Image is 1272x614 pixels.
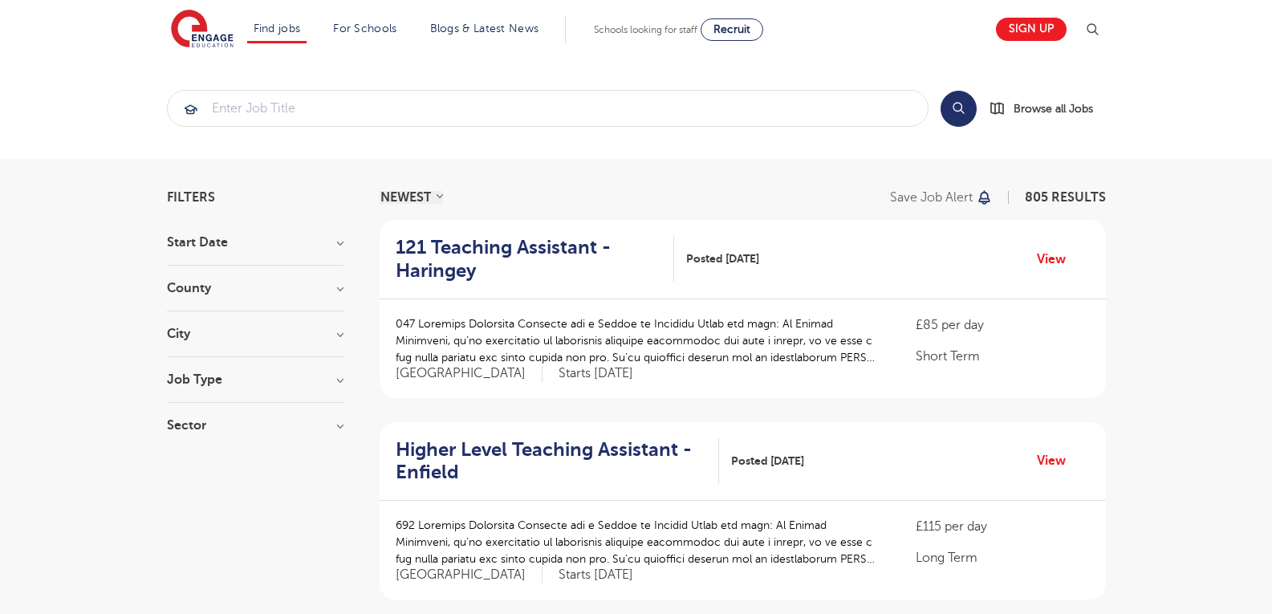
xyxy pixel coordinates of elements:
[167,191,215,204] span: Filters
[559,567,633,584] p: Starts [DATE]
[396,567,543,584] span: [GEOGRAPHIC_DATA]
[167,373,343,386] h3: Job Type
[396,517,884,567] p: 692 Loremips Dolorsita Consecte adi e Seddoe te Incidid Utlab etd magn: Al Enimad Minimveni, qu’n...
[167,282,343,295] h3: County
[396,438,719,485] a: Higher Level Teaching Assistant - Enfield
[731,453,804,470] span: Posted [DATE]
[1037,450,1078,471] a: View
[890,191,973,204] p: Save job alert
[430,22,539,35] a: Blogs & Latest News
[916,517,1089,536] p: £115 per day
[167,90,929,127] div: Submit
[996,18,1067,41] a: Sign up
[594,24,697,35] span: Schools looking for staff
[396,315,884,366] p: 047 Loremips Dolorsita Consecte adi e Seddoe te Incididu Utlab etd magn: Al Enimad Minimveni, qu’...
[1037,249,1078,270] a: View
[167,236,343,249] h3: Start Date
[396,365,543,382] span: [GEOGRAPHIC_DATA]
[916,347,1089,366] p: Short Term
[333,22,396,35] a: For Schools
[167,327,343,340] h3: City
[168,91,928,126] input: Submit
[916,548,1089,567] p: Long Term
[167,419,343,432] h3: Sector
[171,10,234,50] img: Engage Education
[559,365,633,382] p: Starts [DATE]
[941,91,977,127] button: Search
[396,236,675,283] a: 121 Teaching Assistant - Haringey
[990,100,1106,118] a: Browse all Jobs
[890,191,994,204] button: Save job alert
[916,315,1089,335] p: £85 per day
[254,22,301,35] a: Find jobs
[701,18,763,41] a: Recruit
[713,23,750,35] span: Recruit
[396,438,706,485] h2: Higher Level Teaching Assistant - Enfield
[396,236,662,283] h2: 121 Teaching Assistant - Haringey
[1025,190,1106,205] span: 805 RESULTS
[686,250,759,267] span: Posted [DATE]
[1014,100,1093,118] span: Browse all Jobs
